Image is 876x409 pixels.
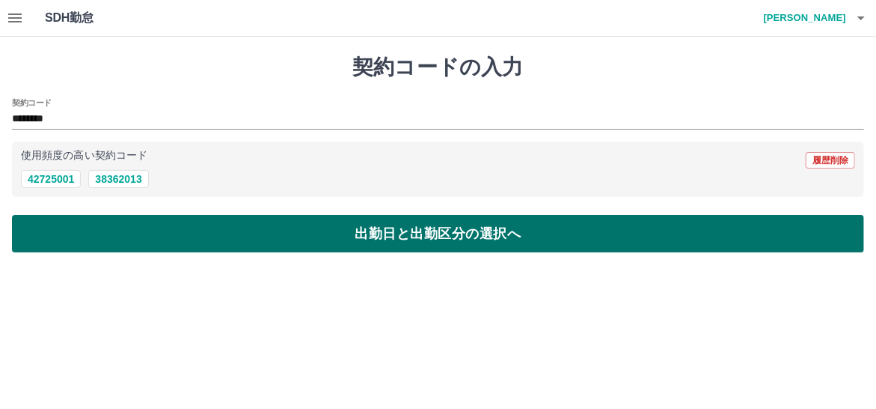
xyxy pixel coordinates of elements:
[806,152,855,169] button: 履歴削除
[12,97,52,109] h2: 契約コード
[12,55,864,80] h1: 契約コードの入力
[88,170,148,188] button: 38362013
[21,170,81,188] button: 42725001
[21,151,147,161] p: 使用頻度の高い契約コード
[12,215,864,252] button: 出勤日と出勤区分の選択へ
